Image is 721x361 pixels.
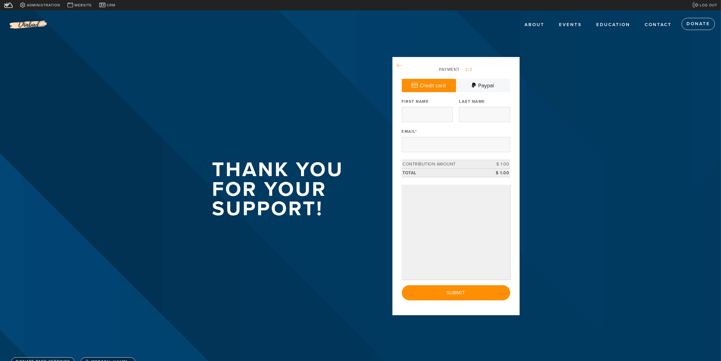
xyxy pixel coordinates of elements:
[415,129,417,134] span: This field is required.
[592,19,635,31] a: EDUCATION
[402,66,510,73] div: Payment
[700,3,717,8] span: Log out
[107,3,115,8] span: CRM
[212,160,373,219] h1: Thank you for your support!
[402,285,510,300] input: Submit
[402,129,417,134] label: Email
[483,169,510,177] td: $ 1.00
[402,169,483,177] td: Total
[74,3,92,8] span: Website
[402,160,483,169] td: Contribution Amount
[459,99,485,104] label: Last Name
[402,79,456,92] a: Credit card
[520,19,549,31] a: ABOUT
[456,79,510,92] a: Paypal
[682,18,715,30] a: Donate
[466,67,468,72] span: 2
[403,186,509,279] iframe: Secure payment input frame
[640,19,676,31] a: Contact
[9,13,47,35] img: Logo%20without%20address_0.png
[462,67,473,72] span: /2
[402,99,429,104] label: First Name
[554,19,586,31] a: EVENTS
[483,160,510,169] td: $ 1.00
[27,3,60,8] span: Administration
